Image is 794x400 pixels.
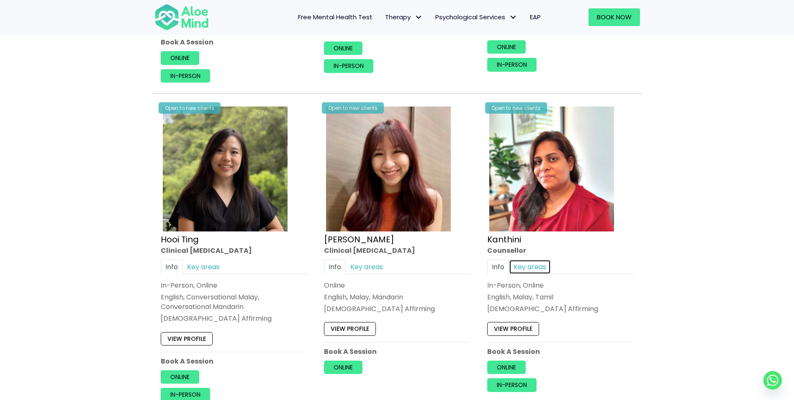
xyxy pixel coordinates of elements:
[597,13,632,21] span: Book Now
[154,3,209,31] img: Aloe mind Logo
[530,13,541,21] span: EAP
[489,106,614,231] img: Kanthini-profile
[298,13,373,21] span: Free Mental Health Test
[487,347,634,356] p: Book A Session
[161,233,199,245] a: Hooi Ting
[509,260,551,274] a: Key areas
[324,59,373,73] a: In-person
[487,40,526,54] a: Online
[487,378,537,392] a: In-person
[487,292,634,302] p: English, Malay, Tamil
[435,13,517,21] span: Psychological Services
[159,102,221,114] div: Open to new clients
[524,8,547,26] a: EAP
[182,260,224,274] a: Key areas
[324,281,470,290] div: Online
[487,304,634,314] div: [DEMOGRAPHIC_DATA] Affirming
[413,11,425,23] span: Therapy: submenu
[161,69,210,83] a: In-person
[487,233,521,245] a: Kanthini
[379,8,429,26] a: TherapyTherapy: submenu
[326,106,451,231] img: Jean-300×300
[487,281,634,290] div: In-Person, Online
[324,292,470,302] p: English, Malay, Mandarin
[324,245,470,255] div: Clinical [MEDICAL_DATA]
[507,11,519,23] span: Psychological Services: submenu
[161,51,199,65] a: Online
[487,361,526,374] a: Online
[161,370,199,384] a: Online
[324,233,394,245] a: [PERSON_NAME]
[220,8,547,26] nav: Menu
[429,8,524,26] a: Psychological ServicesPsychological Services: submenu
[324,361,362,374] a: Online
[324,260,346,274] a: Info
[324,322,376,335] a: View profile
[588,8,640,26] a: Book Now
[324,42,362,55] a: Online
[324,304,470,314] div: [DEMOGRAPHIC_DATA] Affirming
[161,356,307,366] p: Book A Session
[485,102,547,114] div: Open to new clients
[322,102,384,114] div: Open to new clients
[487,322,539,335] a: View profile
[161,281,307,290] div: In-Person, Online
[487,58,537,71] a: In-person
[161,260,182,274] a: Info
[292,8,379,26] a: Free Mental Health Test
[487,260,509,274] a: Info
[385,13,423,21] span: Therapy
[763,371,782,390] a: Whatsapp
[324,347,470,356] p: Book A Session
[161,332,213,345] a: View profile
[161,245,307,255] div: Clinical [MEDICAL_DATA]
[163,106,288,231] img: Hooi ting Clinical Psychologist
[161,292,307,312] p: English, Conversational Malay, Conversational Mandarin
[487,245,634,255] div: Counsellor
[161,37,307,47] p: Book A Session
[161,314,307,323] div: [DEMOGRAPHIC_DATA] Affirming
[346,260,388,274] a: Key areas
